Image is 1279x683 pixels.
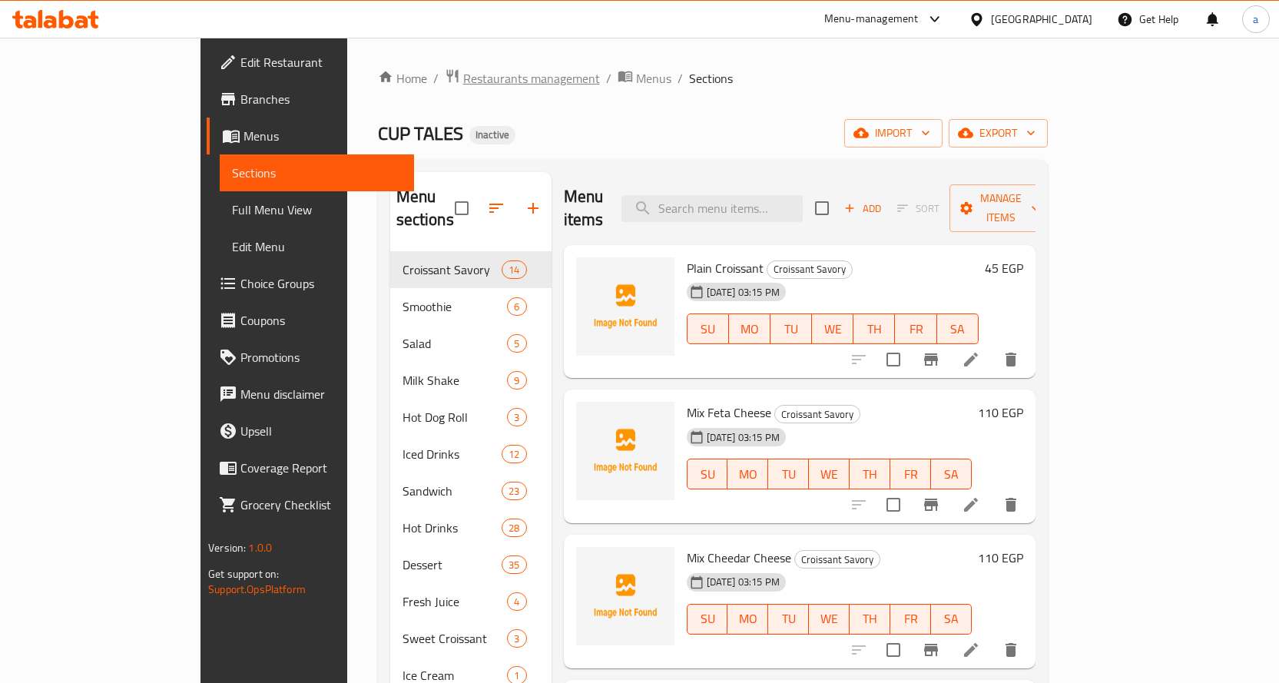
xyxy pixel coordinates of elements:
[896,463,925,486] span: FR
[396,185,455,231] h2: Menu sections
[890,604,931,635] button: FR
[445,68,600,88] a: Restaurants management
[774,463,803,486] span: TU
[390,288,552,325] div: Smoothie6
[701,285,786,300] span: [DATE] 03:15 PM
[508,337,525,351] span: 5
[507,334,526,353] div: items
[768,459,809,489] button: TU
[390,583,552,620] div: Fresh Juice4
[403,371,508,390] span: Milk Shake
[207,265,414,302] a: Choice Groups
[842,200,883,217] span: Add
[240,459,402,477] span: Coverage Report
[508,668,525,683] span: 1
[860,318,889,340] span: TH
[207,339,414,376] a: Promotions
[913,632,949,668] button: Branch-specific-item
[390,399,552,436] div: Hot Dog Roll3
[857,124,930,143] span: import
[502,519,526,537] div: items
[838,197,887,220] button: Add
[618,68,671,88] a: Menus
[850,459,890,489] button: TH
[901,318,930,340] span: FR
[806,192,838,224] span: Select section
[403,519,502,537] span: Hot Drinks
[850,604,890,635] button: TH
[824,10,919,28] div: Menu-management
[815,463,843,486] span: WE
[962,350,980,369] a: Edit menu item
[508,410,525,425] span: 3
[564,185,604,231] h2: Menu items
[240,90,402,108] span: Branches
[207,486,414,523] a: Grocery Checklist
[689,69,733,88] span: Sections
[992,341,1029,378] button: delete
[809,604,850,635] button: WE
[856,463,884,486] span: TH
[978,402,1023,423] h6: 110 EGP
[992,632,1029,668] button: delete
[856,608,884,630] span: TH
[507,371,526,390] div: items
[446,192,478,224] span: Select all sections
[853,313,895,344] button: TH
[502,484,525,499] span: 23
[961,124,1035,143] span: export
[701,430,786,445] span: [DATE] 03:15 PM
[232,237,402,256] span: Edit Menu
[844,119,943,148] button: import
[877,343,910,376] span: Select to update
[390,472,552,509] div: Sandwich23
[992,486,1029,523] button: delete
[240,274,402,293] span: Choice Groups
[502,521,525,535] span: 28
[403,629,508,648] span: Sweet Croissant
[390,620,552,657] div: Sweet Croissant3
[207,118,414,154] a: Menus
[931,459,972,489] button: SA
[463,69,600,88] span: Restaurants management
[818,318,847,340] span: WE
[507,408,526,426] div: items
[232,164,402,182] span: Sections
[248,538,272,558] span: 1.0.0
[877,489,910,521] span: Select to update
[913,486,949,523] button: Branch-specific-item
[433,69,439,88] li: /
[240,496,402,514] span: Grocery Checklist
[403,592,508,611] span: Fresh Juice
[220,191,414,228] a: Full Menu View
[727,459,768,489] button: MO
[390,509,552,546] div: Hot Drinks28
[208,538,246,558] span: Version:
[937,463,966,486] span: SA
[701,575,786,589] span: [DATE] 03:15 PM
[775,406,860,423] span: Croissant Savory
[949,119,1048,148] button: export
[208,564,279,584] span: Get support on:
[403,260,502,279] div: Croissant Savory
[985,257,1023,279] h6: 45 EGP
[244,127,402,145] span: Menus
[403,445,502,463] span: Iced Drinks
[403,408,508,426] span: Hot Dog Roll
[687,401,771,424] span: Mix Feta Cheese
[207,81,414,118] a: Branches
[937,313,979,344] button: SA
[378,116,463,151] span: CUP TALES
[502,260,526,279] div: items
[240,385,402,403] span: Menu disclaimer
[478,190,515,227] span: Sort sections
[508,373,525,388] span: 9
[777,318,806,340] span: TU
[208,579,306,599] a: Support.OpsPlatform
[890,459,931,489] button: FR
[687,313,729,344] button: SU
